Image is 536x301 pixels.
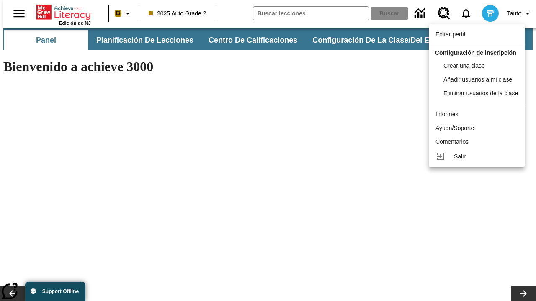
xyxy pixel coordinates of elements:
[435,111,458,117] span: Informes
[435,125,474,131] span: Ayuda/Soporte
[435,31,465,38] span: Editar perfil
[435,49,516,56] span: Configuración de inscripción
[3,7,122,14] body: Máximo 600 caracteres
[443,76,512,83] span: Añadir usuarios a mi clase
[443,90,518,97] span: Eliminar usuarios de la clase
[443,62,485,69] span: Crear una clase
[454,153,466,160] span: Salir
[435,138,469,145] span: Comentarios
